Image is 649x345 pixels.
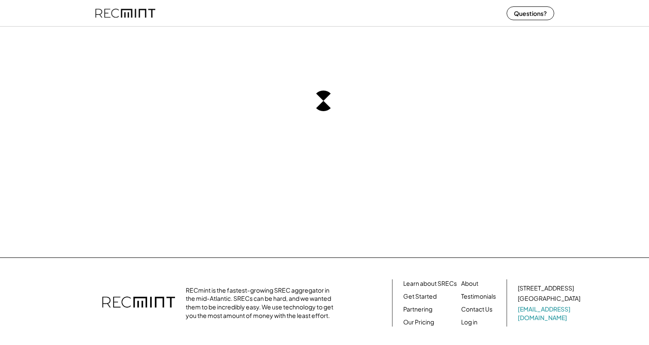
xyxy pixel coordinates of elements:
a: Testimonials [461,292,496,301]
a: Get Started [403,292,437,301]
a: Learn about SRECs [403,279,457,288]
div: [STREET_ADDRESS] [518,284,574,293]
img: recmint-logotype%403x%20%281%29.jpeg [95,2,155,24]
a: About [461,279,478,288]
div: RECmint is the fastest-growing SREC aggregator in the mid-Atlantic. SRECs can be hard, and we wan... [186,286,338,320]
a: [EMAIL_ADDRESS][DOMAIN_NAME] [518,305,582,322]
img: recmint-logotype%403x.png [102,288,175,318]
a: Log in [461,318,477,327]
a: Contact Us [461,305,492,314]
div: [GEOGRAPHIC_DATA] [518,294,580,303]
a: Our Pricing [403,318,434,327]
button: Questions? [507,6,554,20]
a: Partnering [403,305,432,314]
